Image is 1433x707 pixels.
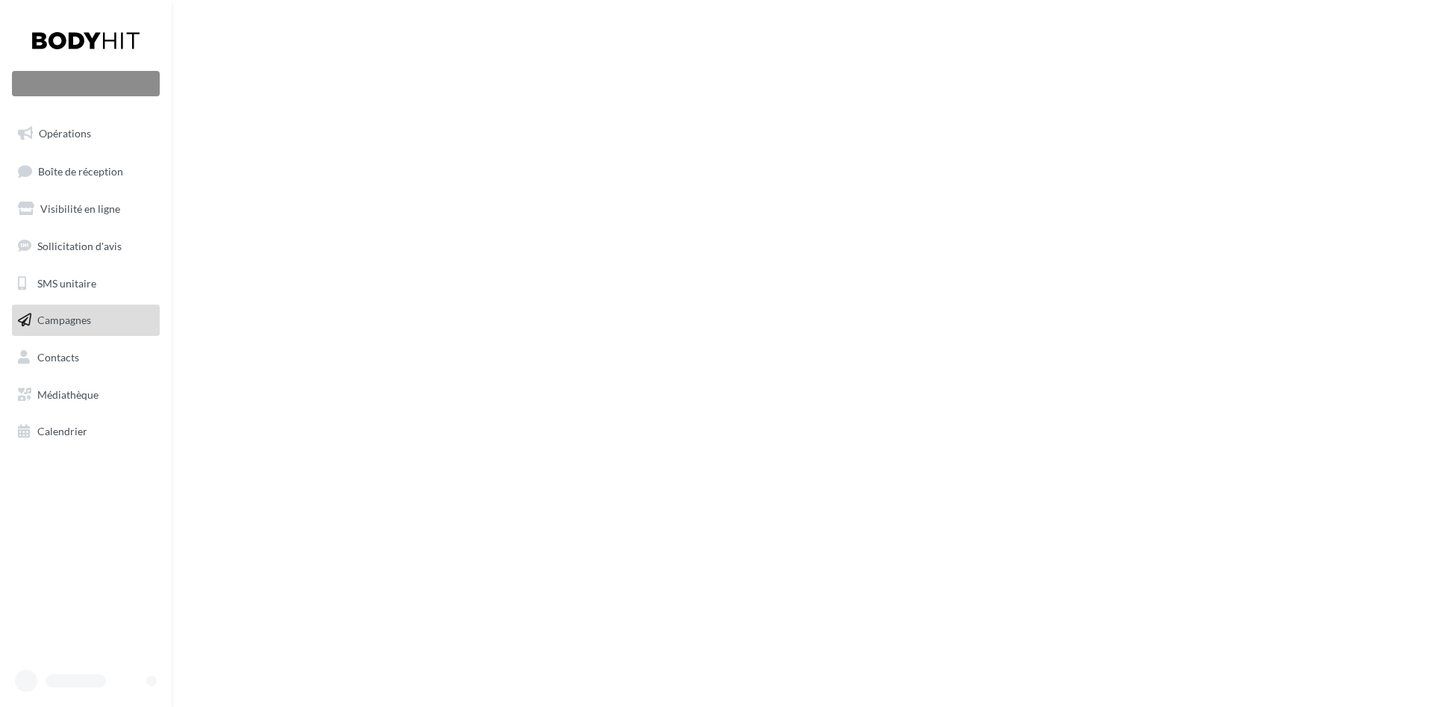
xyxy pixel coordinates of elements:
div: Nouvelle campagne [12,71,160,96]
span: Opérations [39,127,91,140]
span: SMS unitaire [37,276,96,289]
a: Sollicitation d'avis [9,231,163,262]
a: Campagnes [9,305,163,336]
a: Médiathèque [9,379,163,411]
span: Visibilité en ligne [40,202,120,215]
a: Contacts [9,342,163,373]
span: Campagnes [37,314,91,326]
a: SMS unitaire [9,268,163,299]
a: Visibilité en ligne [9,193,163,225]
span: Boîte de réception [38,164,123,177]
span: Sollicitation d'avis [37,240,122,252]
span: Médiathèque [37,388,99,401]
span: Calendrier [37,425,87,437]
a: Calendrier [9,416,163,447]
a: Opérations [9,118,163,149]
span: Contacts [37,351,79,364]
a: Boîte de réception [9,155,163,187]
